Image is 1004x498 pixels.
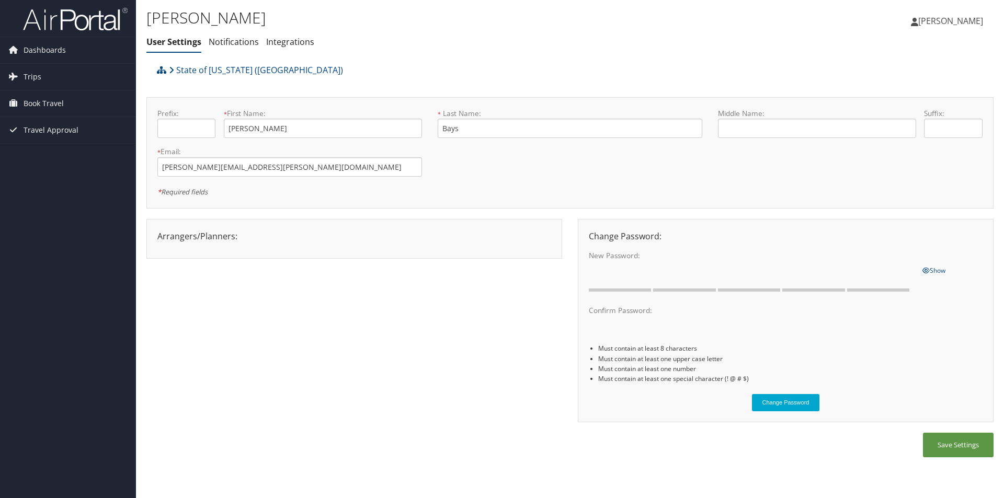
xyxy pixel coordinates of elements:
label: New Password: [589,250,914,261]
li: Must contain at least one special character (! @ # $) [598,374,983,384]
li: Must contain at least one upper case letter [598,354,983,364]
li: Must contain at least one number [598,364,983,374]
a: [PERSON_NAME] [911,5,994,37]
label: Email: [157,146,422,157]
label: Suffix: [924,108,982,119]
span: Book Travel [24,90,64,117]
span: Dashboards [24,37,66,63]
img: airportal-logo.png [23,7,128,31]
button: Change Password [752,394,820,411]
label: Last Name: [438,108,702,119]
a: User Settings [146,36,201,48]
a: Show [922,264,945,275]
label: Middle Name: [718,108,916,119]
h1: [PERSON_NAME] [146,7,711,29]
div: Arrangers/Planners: [150,230,559,242]
span: [PERSON_NAME] [918,15,983,27]
em: Required fields [157,187,208,196]
li: Must contain at least 8 characters [598,343,983,353]
a: State of [US_STATE] ([GEOGRAPHIC_DATA]) [169,60,343,80]
span: Travel Approval [24,117,78,143]
label: Prefix: [157,108,215,119]
span: Trips [24,64,41,90]
span: Show [922,266,945,275]
button: Save Settings [923,433,994,457]
a: Notifications [209,36,259,48]
label: Confirm Password: [589,305,914,316]
div: Change Password: [581,230,990,242]
label: First Name: [224,108,422,119]
a: Integrations [266,36,314,48]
